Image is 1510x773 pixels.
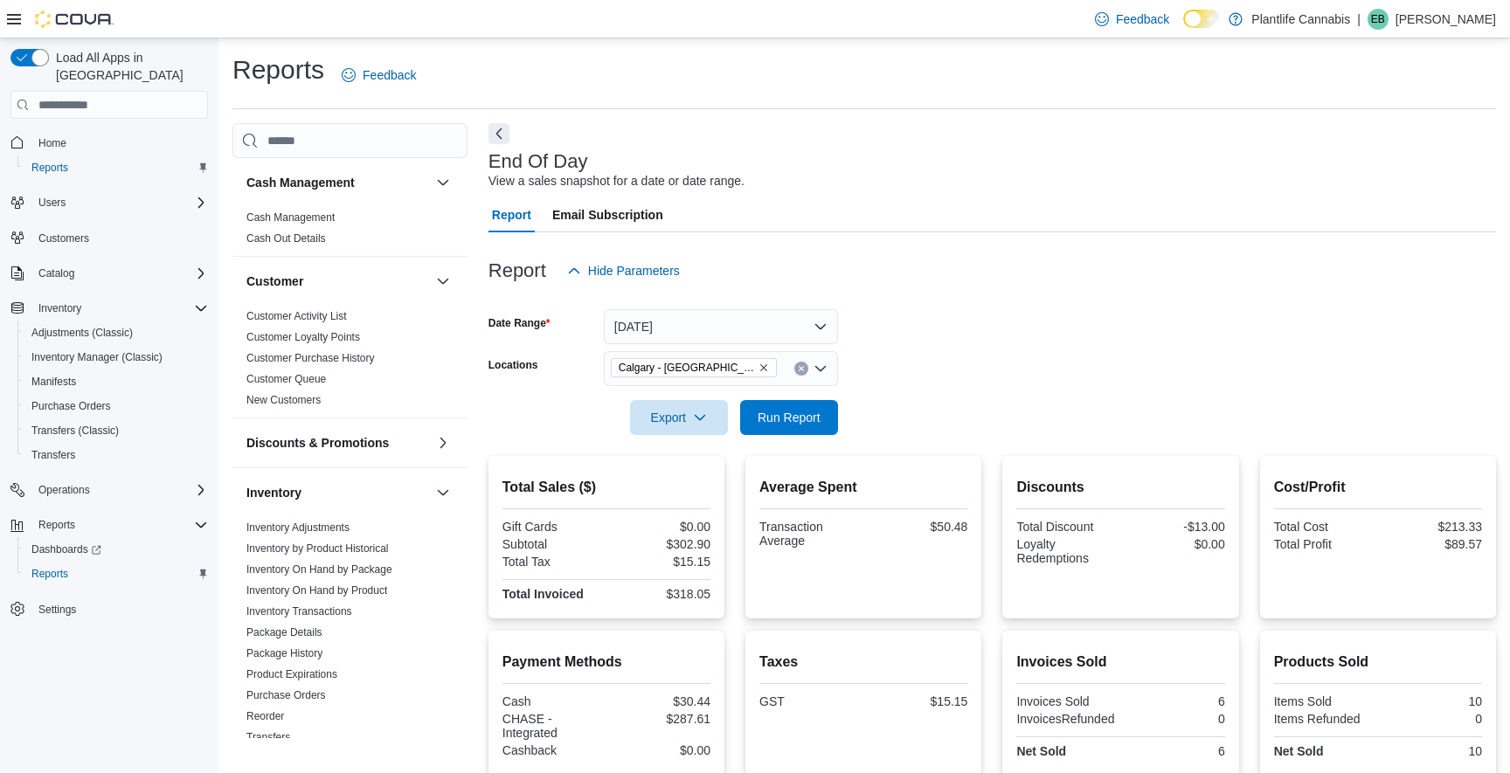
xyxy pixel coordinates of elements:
span: Hide Parameters [588,262,680,280]
span: Dashboards [24,539,208,560]
button: Customers [3,225,215,251]
a: Inventory On Hand by Product [246,584,387,597]
p: Plantlife Cannabis [1251,9,1350,30]
span: Package Details [246,625,322,639]
img: Cova [35,10,114,28]
span: Package History [246,646,322,660]
div: Cash Management [232,207,468,256]
div: 6 [1125,694,1225,708]
span: Cash Out Details [246,231,326,245]
div: 10 [1382,694,1482,708]
h3: Discounts & Promotions [246,434,389,452]
div: Total Tax [502,555,603,569]
span: Customers [38,231,89,245]
a: Reports [24,157,75,178]
div: Loyalty Redemptions [1016,537,1117,565]
span: EB [1371,9,1385,30]
a: Transfers [246,731,290,743]
span: Catalog [31,263,208,284]
div: Total Discount [1016,520,1117,534]
a: Transfers [24,445,82,466]
div: Cashback [502,743,603,757]
a: Customer Queue [246,373,326,385]
span: Reorder [246,709,284,723]
a: Dashboards [24,539,108,560]
div: Subtotal [502,537,603,551]
span: Customers [31,227,208,249]
h3: End Of Day [488,151,588,172]
a: Dashboards [17,537,215,562]
span: Inventory On Hand by Product [246,583,387,597]
button: Inventory [433,482,454,503]
button: Export [630,400,728,435]
span: Operations [31,480,208,500]
a: Transfers (Classic) [24,420,126,441]
div: $0.00 [1125,537,1225,551]
button: Run Report [740,400,838,435]
button: Customer [433,271,454,292]
input: Dark Mode [1183,10,1220,28]
h2: Payment Methods [502,652,710,673]
div: 0 [1125,712,1225,726]
div: 10 [1382,744,1482,758]
h3: Cash Management [246,174,355,191]
a: Home [31,133,73,154]
a: Cash Out Details [246,232,326,245]
h2: Products Sold [1274,652,1482,673]
button: Inventory [3,296,215,321]
div: GST [759,694,860,708]
span: Run Report [758,409,821,426]
span: Inventory On Hand by Package [246,562,392,576]
button: Transfers [17,443,215,467]
span: Dark Mode [1183,28,1184,29]
button: [DATE] [604,309,838,344]
span: Customer Loyalty Points [246,330,360,344]
div: Cash [502,694,603,708]
span: New Customers [246,393,321,407]
p: | [1357,9,1361,30]
a: Reports [24,563,75,584]
span: Export [641,400,717,435]
button: Reports [31,514,82,535]
button: Next [488,123,509,144]
div: CHASE - Integrated [502,712,603,740]
h3: Customer [246,273,303,290]
span: Purchase Orders [31,399,111,413]
strong: Total Invoiced [502,587,584,601]
button: Reports [17,562,215,586]
span: Report [492,197,531,232]
span: Reports [31,514,208,535]
a: Purchase Orders [246,689,326,701]
a: Manifests [24,371,83,392]
button: Purchase Orders [17,394,215,418]
label: Date Range [488,316,551,330]
button: Transfers (Classic) [17,418,215,443]
span: Inventory [38,301,81,315]
button: Adjustments (Classic) [17,321,215,345]
span: Inventory [31,298,208,319]
button: Customer [246,273,429,290]
div: Inventory [232,517,468,755]
nav: Complex example [10,122,208,667]
h3: Inventory [246,484,301,501]
strong: Net Sold [1016,744,1066,758]
span: Reports [24,563,208,584]
span: Adjustments (Classic) [24,322,208,343]
strong: Net Sold [1274,744,1324,758]
span: Reports [31,161,68,175]
button: Hide Parameters [560,253,687,288]
div: Em Bradley [1368,9,1389,30]
span: Inventory Adjustments [246,521,350,535]
span: Transfers (Classic) [31,424,119,438]
div: 6 [1125,744,1225,758]
span: Purchase Orders [24,396,208,417]
button: Home [3,129,215,155]
label: Locations [488,358,538,372]
button: Inventory Manager (Classic) [17,345,215,369]
h1: Reports [232,52,324,87]
button: Users [3,190,215,215]
a: Package Details [246,626,322,638]
span: Settings [31,598,208,620]
div: Total Cost [1274,520,1375,534]
div: $0.00 [610,743,710,757]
